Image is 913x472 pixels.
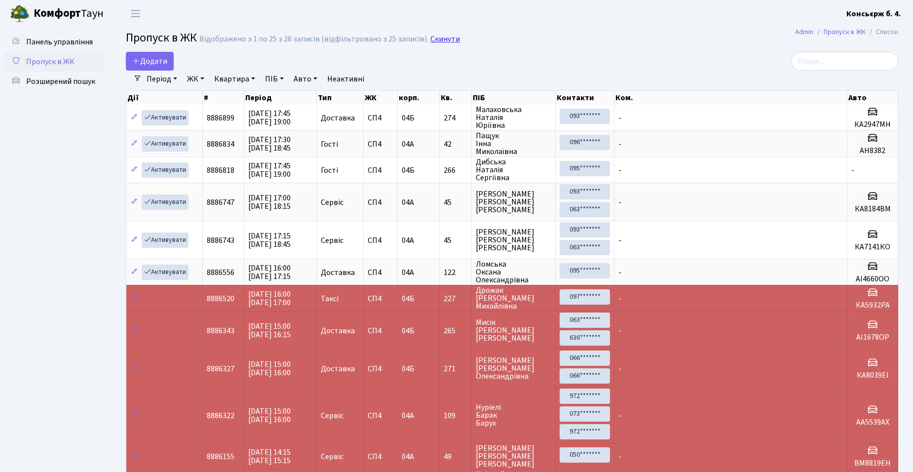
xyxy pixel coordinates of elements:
span: 8886899 [207,113,234,123]
span: Панель управління [26,37,93,47]
button: Переключити навігацію [123,5,148,22]
span: Ломська Оксана Олександрівна [476,260,551,284]
span: Таун [34,5,104,22]
span: - [618,197,621,208]
span: Пащук Інна Миколаївна [476,132,551,156]
span: Гості [321,166,338,174]
span: СП4 [368,453,393,461]
span: 274 [444,114,467,122]
span: СП4 [368,412,393,420]
a: Активувати [142,136,189,152]
span: СП4 [368,365,393,373]
b: Комфорт [34,5,81,21]
span: [DATE] 17:00 [DATE] 18:15 [248,193,291,212]
span: Додати [132,56,167,67]
h5: КА8039ЕІ [851,371,894,380]
span: Сервіс [321,453,343,461]
th: Тип [317,91,364,105]
span: Таксі [321,295,339,303]
span: Доставка [321,269,355,276]
span: Мисік [PERSON_NAME] [PERSON_NAME] [476,318,551,342]
h5: КА8184ВМ [851,204,894,214]
th: Кв. [440,91,472,105]
a: Період [143,71,181,87]
span: Дибська Наталія Сергіївна [476,158,551,182]
span: 42 [444,140,467,148]
span: 109 [444,412,467,420]
span: 04Б [402,363,415,374]
span: [DATE] 15:00 [DATE] 16:00 [248,406,291,425]
th: # [203,91,244,105]
a: Пропуск в ЖК [5,52,104,72]
span: - [618,325,621,336]
span: 265 [444,327,467,335]
span: - [618,410,621,421]
th: Контакти [556,91,614,105]
span: Розширений пошук [26,76,95,87]
span: 04А [402,410,414,421]
span: - [618,165,621,176]
span: 8886343 [207,325,234,336]
span: 8886743 [207,235,234,246]
span: 04Б [402,113,415,123]
span: Доставка [321,114,355,122]
input: Пошук... [791,52,898,71]
span: 04Б [402,165,415,176]
a: Admin [795,27,813,37]
th: ПІБ [472,91,556,105]
a: Консьєрж б. 4. [846,8,901,20]
span: [DATE] 15:00 [DATE] 16:00 [248,359,291,378]
h5: КА7141КО [851,242,894,252]
span: 04Б [402,293,415,304]
span: [DATE] 17:30 [DATE] 18:45 [248,134,291,154]
a: Активувати [142,110,189,125]
h5: КА5932РА [851,301,894,310]
div: Відображено з 1 по 25 з 26 записів (відфільтровано з 25 записів). [199,35,428,44]
a: Активувати [142,195,189,210]
h5: AA5539AX [851,418,894,427]
span: [PERSON_NAME] [PERSON_NAME] [PERSON_NAME] [476,444,551,468]
span: Сервіс [321,412,343,420]
span: 04А [402,267,414,278]
span: [DATE] 15:00 [DATE] 16:15 [248,321,291,340]
span: 04А [402,139,414,150]
h5: КА2947МН [851,120,894,129]
a: ЖК [183,71,208,87]
span: Пропуск в ЖК [26,56,75,67]
h5: AI4660OO [851,275,894,284]
span: 8886322 [207,410,234,421]
a: Авто [290,71,321,87]
th: ЖК [364,91,398,105]
span: СП4 [368,198,393,206]
span: 8886520 [207,293,234,304]
span: 04А [402,451,414,462]
span: Сервіс [321,236,343,244]
h5: АІ1678ОР [851,333,894,342]
span: Пропуск в ЖК [126,29,197,46]
span: [DATE] 16:00 [DATE] 17:00 [248,289,291,308]
span: СП4 [368,114,393,122]
span: 49 [444,453,467,461]
span: - [618,235,621,246]
span: 45 [444,198,467,206]
span: 122 [444,269,467,276]
a: ПІБ [261,71,288,87]
span: 04А [402,235,414,246]
span: СП4 [368,269,393,276]
span: [DATE] 17:15 [DATE] 18:45 [248,231,291,250]
span: 8886818 [207,165,234,176]
a: Неактивні [323,71,368,87]
b: Консьєрж б. 4. [846,8,901,19]
a: Активувати [142,162,189,178]
span: [PERSON_NAME] [PERSON_NAME] [PERSON_NAME] [476,190,551,214]
img: logo.png [10,4,30,24]
span: - [851,165,854,176]
span: 04Б [402,325,415,336]
span: - [618,267,621,278]
span: Дрожак [PERSON_NAME] Михайлівна [476,286,551,310]
a: Панель управління [5,32,104,52]
span: - [618,113,621,123]
a: Активувати [142,265,189,280]
th: Період [244,91,317,105]
span: Доставка [321,327,355,335]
